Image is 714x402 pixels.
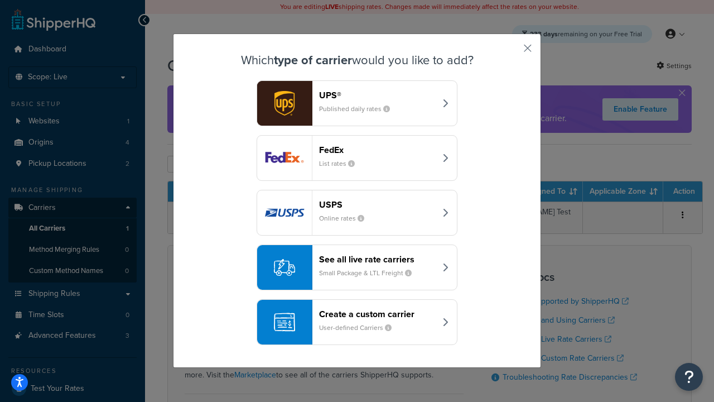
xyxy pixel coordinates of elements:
img: icon-carrier-liverate-becf4550.svg [274,257,295,278]
small: Online rates [319,213,373,223]
button: usps logoUSPSOnline rates [257,190,457,236]
img: icon-carrier-custom-c93b8a24.svg [274,312,295,333]
strong: type of carrier [274,51,352,69]
small: User-defined Carriers [319,323,401,333]
button: fedEx logoFedExList rates [257,135,457,181]
img: ups logo [257,81,312,126]
header: Create a custom carrier [319,309,436,319]
small: Small Package & LTL Freight [319,268,421,278]
button: Create a custom carrierUser-defined Carriers [257,299,457,345]
button: ups logoUPS®Published daily rates [257,80,457,126]
header: USPS [319,199,436,210]
button: See all live rate carriersSmall Package & LTL Freight [257,245,457,290]
header: UPS® [319,90,436,100]
button: Open Resource Center [675,363,703,391]
header: See all live rate carriers [319,254,436,265]
img: fedEx logo [257,136,312,180]
small: List rates [319,159,364,169]
header: FedEx [319,145,436,155]
img: usps logo [257,190,312,235]
h3: Which would you like to add? [201,54,513,67]
small: Published daily rates [319,104,399,114]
